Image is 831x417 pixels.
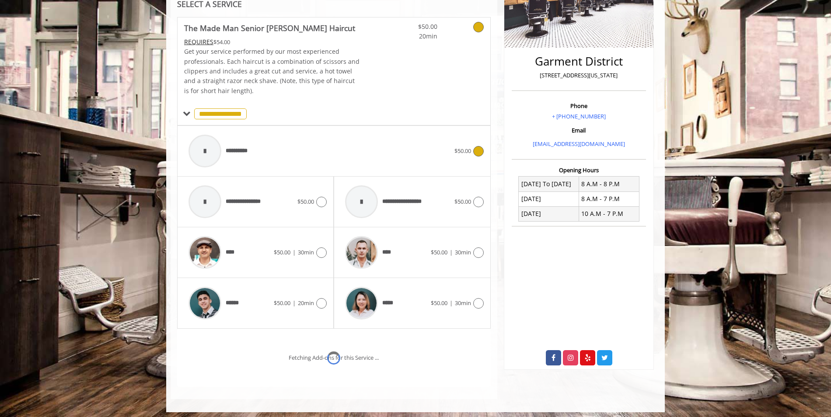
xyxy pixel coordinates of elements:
span: $50.00 [386,22,437,31]
span: $50.00 [454,147,471,155]
a: [EMAIL_ADDRESS][DOMAIN_NAME] [533,140,625,148]
span: 30min [455,299,471,307]
td: [DATE] [519,191,579,206]
span: $50.00 [274,299,290,307]
span: $50.00 [297,198,314,205]
p: Get your service performed by our most experienced professionals. Each haircut is a combination o... [184,47,360,96]
span: $50.00 [431,299,447,307]
p: [STREET_ADDRESS][US_STATE] [514,71,644,80]
h2: Garment District [514,55,644,68]
h3: Email [514,127,644,133]
td: 8 A.M - 8 P.M [579,177,639,191]
span: $50.00 [431,248,447,256]
span: 30min [455,248,471,256]
span: This service needs some Advance to be paid before we block your appointment [184,38,213,46]
td: 8 A.M - 7 P.M [579,191,639,206]
b: The Made Man Senior [PERSON_NAME] Haircut [184,22,355,34]
span: 30min [298,248,314,256]
span: | [293,299,296,307]
span: 20min [298,299,314,307]
td: 10 A.M - 7 P.M [579,206,639,221]
h3: Phone [514,103,644,109]
span: $50.00 [454,198,471,205]
div: Fetching Add-ons for this Service ... [289,353,379,362]
span: 20min [386,31,437,41]
h3: Opening Hours [512,167,646,173]
a: + [PHONE_NUMBER] [552,112,606,120]
span: $50.00 [274,248,290,256]
div: $54.00 [184,37,360,47]
span: | [450,299,453,307]
td: [DATE] [519,206,579,221]
span: | [293,248,296,256]
span: | [450,248,453,256]
td: [DATE] To [DATE] [519,177,579,191]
